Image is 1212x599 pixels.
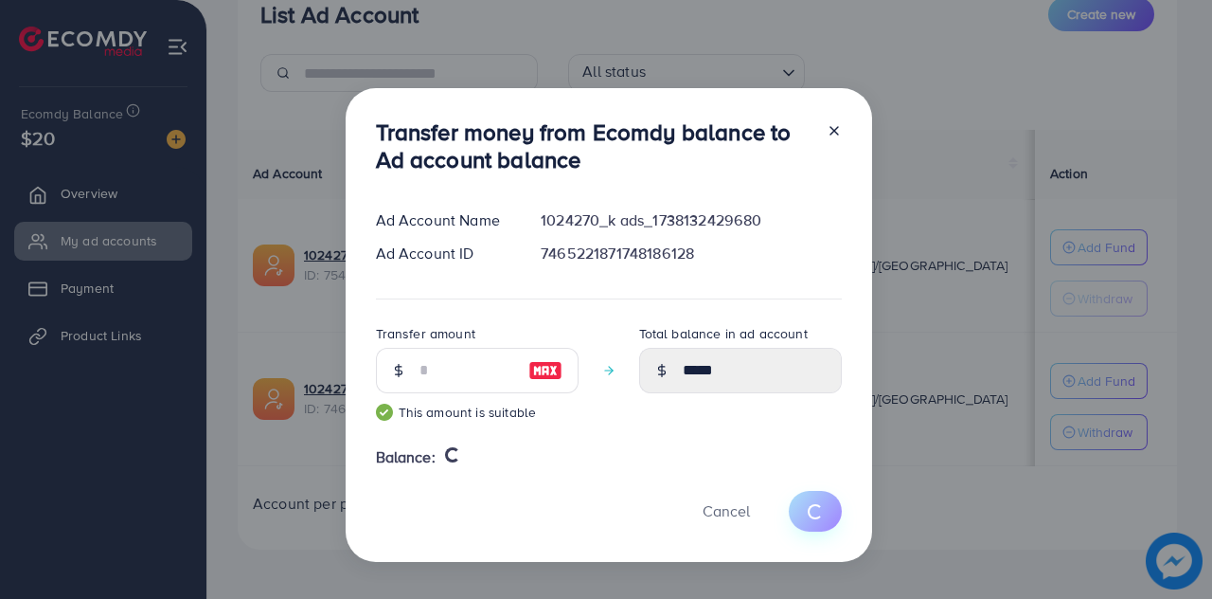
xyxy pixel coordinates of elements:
[376,404,393,421] img: guide
[376,403,579,422] small: This amount is suitable
[376,324,475,343] label: Transfer amount
[679,491,774,532] button: Cancel
[703,500,750,521] span: Cancel
[526,209,856,231] div: 1024270_k ads_1738132429680
[361,209,526,231] div: Ad Account Name
[528,359,562,382] img: image
[526,243,856,264] div: 7465221871748186128
[376,446,436,468] span: Balance:
[639,324,808,343] label: Total balance in ad account
[376,118,811,173] h3: Transfer money from Ecomdy balance to Ad account balance
[361,243,526,264] div: Ad Account ID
